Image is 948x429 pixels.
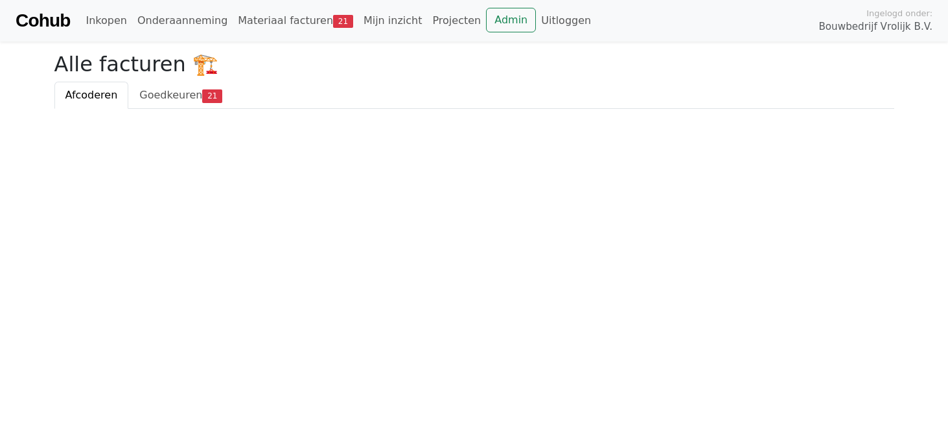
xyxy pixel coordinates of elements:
[866,7,932,19] span: Ingelogd onder:
[333,15,353,28] span: 21
[54,82,129,109] a: Afcoderen
[80,8,132,34] a: Inkopen
[427,8,486,34] a: Projecten
[358,8,428,34] a: Mijn inzicht
[486,8,536,32] a: Admin
[818,19,932,34] span: Bouwbedrijf Vrolijk B.V.
[16,5,70,36] a: Cohub
[65,89,118,101] span: Afcoderen
[128,82,233,109] a: Goedkeuren21
[233,8,358,34] a: Materiaal facturen21
[139,89,202,101] span: Goedkeuren
[202,89,222,102] span: 21
[132,8,233,34] a: Onderaanneming
[536,8,596,34] a: Uitloggen
[54,52,894,76] h2: Alle facturen 🏗️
